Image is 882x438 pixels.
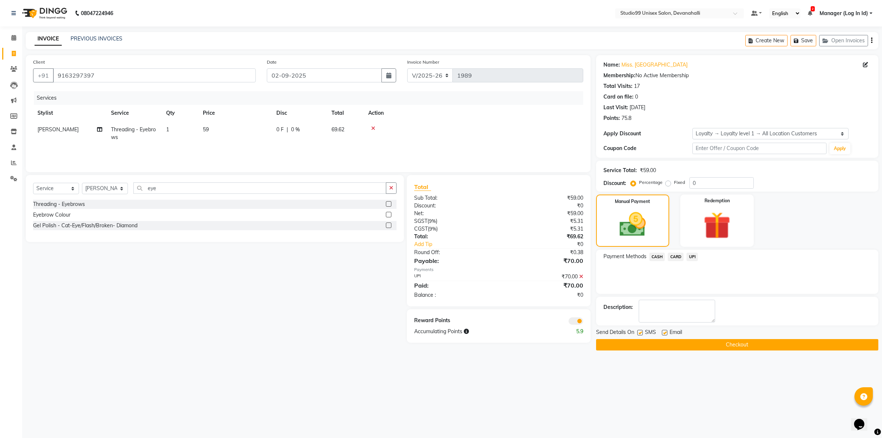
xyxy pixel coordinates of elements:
[33,211,71,219] div: Eyebrow Colour
[499,233,589,241] div: ₹69.62
[37,126,79,133] span: [PERSON_NAME]
[596,328,634,338] span: Send Details On
[81,3,113,24] b: 08047224946
[670,328,682,338] span: Email
[34,91,589,105] div: Services
[635,93,638,101] div: 0
[267,59,277,65] label: Date
[615,198,650,205] label: Manual Payment
[603,61,620,69] div: Name:
[499,194,589,202] div: ₹59.00
[364,105,583,121] th: Action
[704,197,730,204] label: Redemption
[851,409,875,431] iframe: chat widget
[499,202,589,210] div: ₹0
[33,105,107,121] th: Stylist
[33,200,85,208] div: Threading - Eyebrows
[331,126,344,133] span: 69.62
[603,82,632,90] div: Total Visits:
[499,291,589,299] div: ₹0
[544,328,588,335] div: 5.9
[630,104,645,111] div: [DATE]
[53,68,256,82] input: Search by Name/Mobile/Email/Code
[645,328,656,338] span: SMS
[409,202,499,210] div: Discount:
[811,6,815,11] span: 2
[409,317,499,325] div: Reward Points
[499,281,589,290] div: ₹70.00
[327,105,364,121] th: Total
[603,167,637,174] div: Service Total:
[409,217,499,225] div: ( )
[603,72,871,79] div: No Active Membership
[414,225,428,232] span: CGST
[603,104,628,111] div: Last Visit:
[634,82,640,90] div: 17
[621,61,688,69] a: Miss. [GEOGRAPHIC_DATA]
[674,179,685,186] label: Fixed
[409,291,499,299] div: Balance :
[790,35,816,46] button: Save
[33,59,45,65] label: Client
[819,35,868,46] button: Open Invoices
[409,241,513,248] a: Add Tip
[429,226,436,232] span: 9%
[603,253,646,260] span: Payment Methods
[409,210,499,217] div: Net:
[414,267,583,273] div: Payments
[409,233,499,241] div: Total:
[287,126,288,133] span: |
[203,126,209,133] span: 59
[409,273,499,281] div: UPI
[745,35,788,46] button: Create New
[649,253,665,261] span: CASH
[499,249,589,256] div: ₹0.38
[414,218,427,224] span: SGST
[621,114,631,122] div: 75.8
[409,281,499,290] div: Paid:
[133,182,386,194] input: Search or Scan
[603,303,633,311] div: Description:
[603,93,634,101] div: Card on file:
[291,126,300,133] span: 0 %
[603,114,620,122] div: Points:
[514,241,589,248] div: ₹0
[596,339,878,350] button: Checkout
[166,126,169,133] span: 1
[692,143,826,154] input: Enter Offer / Coupon Code
[198,105,272,121] th: Price
[107,105,162,121] th: Service
[33,68,54,82] button: +91
[668,253,684,261] span: CARD
[603,145,693,152] div: Coupon Code
[603,72,635,79] div: Membership:
[162,105,198,121] th: Qty
[33,222,137,229] div: Gel Polish - Cat-Eye/Flash/Broken- Diamond
[499,210,589,217] div: ₹59.00
[499,225,589,233] div: ₹5.31
[409,194,499,202] div: Sub Total:
[71,35,122,42] a: PREVIOUS INVOICES
[820,10,868,17] span: Manager (Log In Id)
[409,328,544,335] div: Accumulating Points
[603,130,693,138] div: Apply Discount
[35,32,62,46] a: INVOICE
[19,3,69,24] img: logo
[686,253,698,261] span: UPI
[409,256,499,265] div: Payable:
[499,217,589,225] div: ₹5.31
[829,143,850,154] button: Apply
[808,10,812,17] a: 2
[409,225,499,233] div: ( )
[407,59,439,65] label: Invoice Number
[611,209,654,240] img: _cash.svg
[111,126,156,140] span: Threading - Eyebrows
[603,179,626,187] div: Discount:
[276,126,284,133] span: 0 F
[409,249,499,256] div: Round Off:
[640,167,656,174] div: ₹59.00
[695,209,739,242] img: _gift.svg
[414,183,431,191] span: Total
[499,273,589,281] div: ₹70.00
[639,179,663,186] label: Percentage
